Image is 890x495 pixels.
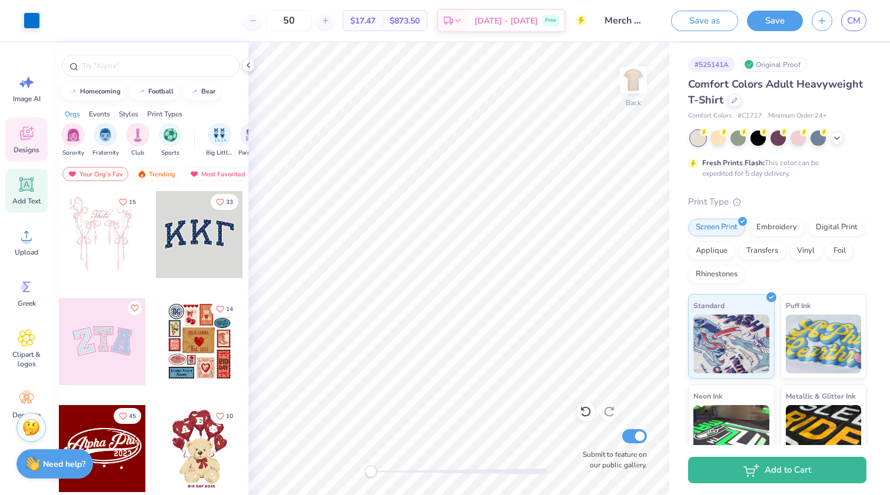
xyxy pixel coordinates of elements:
[749,219,805,236] div: Embroidery
[688,111,732,121] span: Comfort Colors
[206,123,233,158] div: filter for Big Little Reveal
[238,123,265,158] button: filter button
[158,123,182,158] button: filter button
[768,111,827,121] span: Minimum Order: 24 +
[164,128,177,142] img: Sports Image
[114,194,141,210] button: Like
[68,88,78,95] img: trend_line.gif
[61,123,85,158] div: filter for Sorority
[626,98,641,108] div: Back
[693,390,722,402] span: Neon Ink
[67,128,80,142] img: Sorority Image
[688,195,866,209] div: Print Type
[114,408,141,424] button: Like
[18,299,36,308] span: Greek
[132,167,181,181] div: Trending
[137,170,147,178] img: trending.gif
[131,149,144,158] span: Club
[545,16,556,25] span: Free
[92,123,119,158] div: filter for Fraternity
[688,77,863,107] span: Comfort Colors Adult Heavyweight T-Shirt
[786,390,855,402] span: Metallic & Glitter Ink
[693,315,769,373] img: Standard
[688,457,866,483] button: Add to Cart
[808,219,865,236] div: Digital Print
[128,301,142,315] button: Like
[89,109,110,119] div: Events
[693,299,725,312] span: Standard
[92,149,119,158] span: Fraternity
[62,167,128,181] div: Your Org's Fav
[126,123,150,158] button: filter button
[62,83,126,101] button: homecoming
[671,11,738,31] button: Save as
[68,170,77,178] img: most_fav.gif
[365,466,377,477] div: Accessibility label
[245,128,259,142] img: Parent's Weekend Image
[622,68,645,92] img: Back
[158,123,182,158] div: filter for Sports
[62,149,84,158] span: Sorority
[190,170,199,178] img: most_fav.gif
[786,299,811,312] span: Puff Ink
[266,10,312,31] input: – –
[226,306,233,312] span: 14
[161,149,180,158] span: Sports
[130,83,179,101] button: football
[131,128,144,142] img: Club Image
[596,9,653,32] input: Untitled Design
[786,315,862,373] img: Puff Ink
[148,88,174,95] div: football
[81,60,232,72] input: Try "Alpha"
[190,88,199,95] img: trend_line.gif
[137,88,146,95] img: trend_line.gif
[576,449,647,470] label: Submit to feature on our public gallery.
[739,242,786,260] div: Transfers
[43,459,85,470] strong: Need help?
[741,57,807,72] div: Original Proof
[126,123,150,158] div: filter for Club
[211,194,238,210] button: Like
[390,15,420,27] span: $873.50
[738,111,762,121] span: # C1717
[12,410,41,420] span: Decorate
[826,242,854,260] div: Foil
[80,88,121,95] div: homecoming
[65,109,80,119] div: Orgs
[211,301,238,317] button: Like
[350,15,376,27] span: $17.47
[688,242,735,260] div: Applique
[61,123,85,158] button: filter button
[183,83,221,101] button: bear
[206,149,233,158] span: Big Little Reveal
[13,94,41,103] span: Image AI
[747,11,803,31] button: Save
[211,408,238,424] button: Like
[213,128,226,142] img: Big Little Reveal Image
[702,158,765,168] strong: Fresh Prints Flash:
[226,413,233,419] span: 10
[15,247,38,257] span: Upload
[847,14,861,28] span: CM
[12,196,41,206] span: Add Text
[693,405,769,464] img: Neon Ink
[206,123,233,158] button: filter button
[129,199,136,205] span: 15
[474,15,538,27] span: [DATE] - [DATE]
[184,167,251,181] div: Most Favorited
[119,109,138,119] div: Styles
[238,149,265,158] span: Parent's Weekend
[702,158,847,179] div: This color can be expedited for 5 day delivery.
[99,128,112,142] img: Fraternity Image
[786,405,862,464] img: Metallic & Glitter Ink
[7,350,46,369] span: Clipart & logos
[238,123,265,158] div: filter for Parent's Weekend
[14,145,39,155] span: Designs
[226,199,233,205] span: 33
[789,242,822,260] div: Vinyl
[201,88,215,95] div: bear
[147,109,182,119] div: Print Types
[841,11,866,31] a: CM
[129,413,136,419] span: 45
[688,219,745,236] div: Screen Print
